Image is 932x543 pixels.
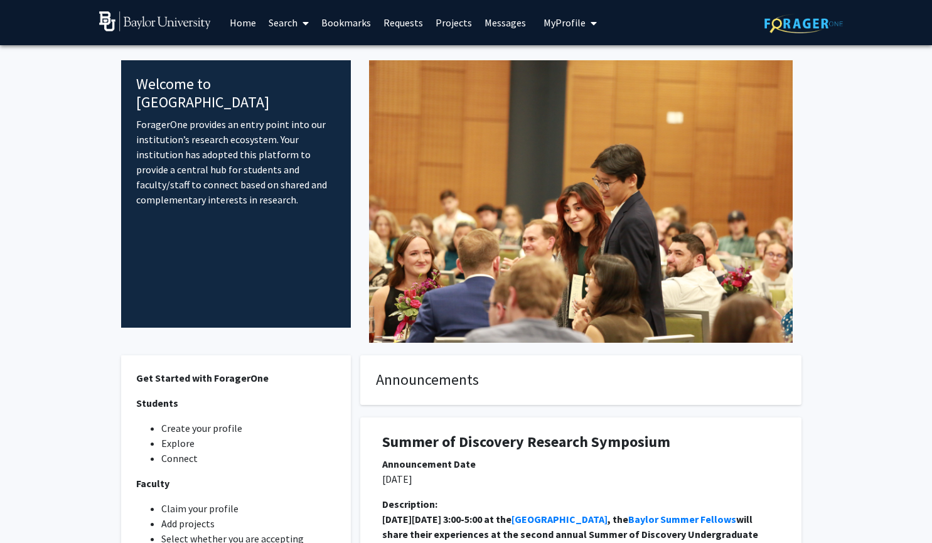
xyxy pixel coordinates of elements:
[161,421,336,436] li: Create your profile
[382,433,779,451] h1: Summer of Discovery Research Symposium
[382,513,512,525] strong: [DATE][DATE] 3:00-5:00 at the
[161,501,336,516] li: Claim your profile
[161,516,336,531] li: Add projects
[429,1,478,45] a: Projects
[382,456,779,471] div: Announcement Date
[478,1,532,45] a: Messages
[628,513,736,525] a: Baylor Summer Fellows
[136,117,336,207] p: ForagerOne provides an entry point into our institution’s research ecosystem. Your institution ha...
[136,397,178,409] strong: Students
[136,477,169,490] strong: Faculty
[544,16,586,29] span: My Profile
[382,471,779,487] p: [DATE]
[161,436,336,451] li: Explore
[262,1,315,45] a: Search
[161,451,336,466] li: Connect
[223,1,262,45] a: Home
[376,371,786,389] h4: Announcements
[369,60,793,343] img: Cover Image
[9,487,53,534] iframe: Chat
[512,513,608,525] a: [GEOGRAPHIC_DATA]
[608,513,628,525] strong: , the
[99,11,212,31] img: Baylor University Logo
[136,372,269,384] strong: Get Started with ForagerOne
[764,14,843,33] img: ForagerOne Logo
[315,1,377,45] a: Bookmarks
[377,1,429,45] a: Requests
[382,497,779,512] div: Description:
[136,75,336,112] h4: Welcome to [GEOGRAPHIC_DATA]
